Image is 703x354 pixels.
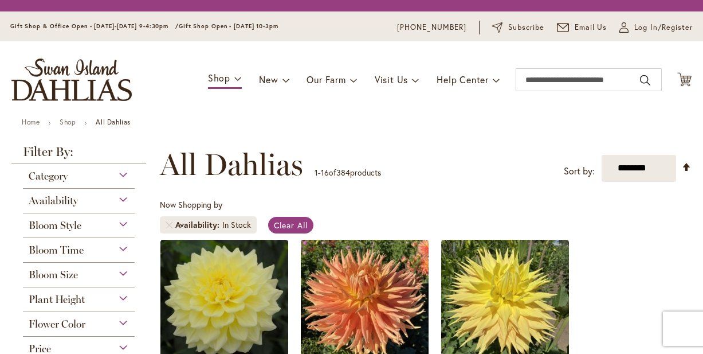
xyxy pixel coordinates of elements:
[22,118,40,126] a: Home
[437,73,489,85] span: Help Center
[29,269,78,281] span: Bloom Size
[492,22,544,33] a: Subscribe
[29,170,68,182] span: Category
[11,146,146,164] strong: Filter By:
[222,219,251,231] div: In Stock
[508,22,544,33] span: Subscribe
[96,118,131,126] strong: All Dahlias
[29,219,81,232] span: Bloom Style
[160,147,303,182] span: All Dahlias
[315,164,381,182] p: - of products
[29,318,85,330] span: Flower Color
[336,167,350,178] span: 384
[160,199,222,210] span: Now Shopping by
[557,22,607,33] a: Email Us
[321,167,329,178] span: 16
[274,220,308,231] span: Clear All
[375,73,408,85] span: Visit Us
[619,22,693,33] a: Log In/Register
[60,118,76,126] a: Shop
[634,22,693,33] span: Log In/Register
[166,221,172,228] a: Remove Availability In Stock
[575,22,607,33] span: Email Us
[29,194,78,207] span: Availability
[10,22,179,30] span: Gift Shop & Office Open - [DATE]-[DATE] 9-4:30pm /
[259,73,278,85] span: New
[315,167,318,178] span: 1
[29,244,84,256] span: Bloom Time
[29,293,85,306] span: Plant Height
[564,161,595,182] label: Sort by:
[640,71,650,90] button: Search
[11,59,132,101] a: store logo
[175,219,222,231] span: Availability
[268,217,313,234] a: Clear All
[397,22,466,33] a: [PHONE_NUMBER]
[307,73,345,85] span: Our Farm
[208,72,230,84] span: Shop
[179,22,278,30] span: Gift Shop Open - [DATE] 10-3pm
